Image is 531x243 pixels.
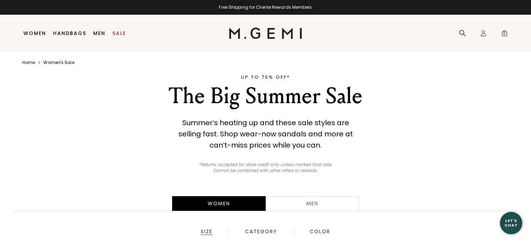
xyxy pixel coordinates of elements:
[93,30,105,36] a: Men
[23,30,46,36] a: Women
[229,28,302,39] img: M.Gemi
[195,162,336,174] p: *Returns accepted for store credit only unless marked final sale. Cannot be combined with other o...
[53,30,86,36] a: Handbags
[200,229,213,235] div: Size
[171,117,360,151] div: Summer’s heating up and these sale styles are selling fast. Shop wear-now sandals and more at can...
[22,60,35,65] a: Home
[172,196,266,211] div: Women
[145,74,387,81] div: UP TO 70% OFF*
[245,229,278,235] div: Category
[309,229,331,235] div: Color
[145,84,387,109] div: The Big Summer Sale
[501,31,508,38] span: 0
[43,60,74,65] a: Women's sale
[500,219,522,227] div: Let's Chat
[266,196,359,211] a: Men
[112,30,126,36] a: Sale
